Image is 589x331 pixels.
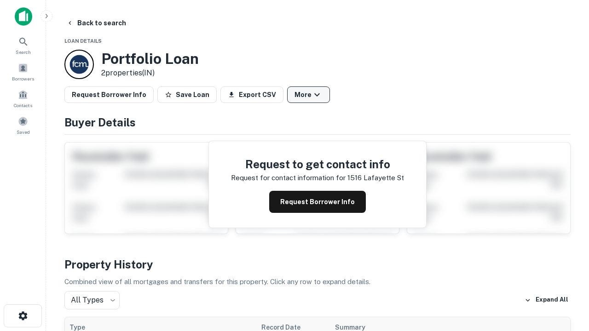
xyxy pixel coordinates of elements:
button: Back to search [63,15,130,31]
iframe: Chat Widget [543,257,589,302]
h4: Buyer Details [64,114,571,131]
span: Borrowers [12,75,34,82]
button: Expand All [522,293,571,307]
button: Request Borrower Info [64,86,154,103]
div: All Types [64,291,120,309]
a: Saved [3,113,43,137]
h3: Portfolio Loan [101,50,199,68]
button: Request Borrower Info [269,191,366,213]
p: 2 properties (IN) [101,68,199,79]
p: 1516 lafayette st [347,172,404,183]
img: capitalize-icon.png [15,7,32,26]
button: Export CSV [220,86,283,103]
span: Saved [17,128,30,136]
p: Request for contact information for [231,172,346,183]
span: Contacts [14,102,32,109]
h4: Request to get contact info [231,156,404,172]
button: Save Loan [157,86,217,103]
a: Contacts [3,86,43,111]
span: Search [16,48,31,56]
a: Search [3,33,43,57]
p: Combined view of all mortgages and transfers for this property. Click any row to expand details. [64,276,571,287]
button: More [287,86,330,103]
span: Loan Details [64,38,102,44]
a: Borrowers [3,59,43,84]
h4: Property History [64,256,571,273]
